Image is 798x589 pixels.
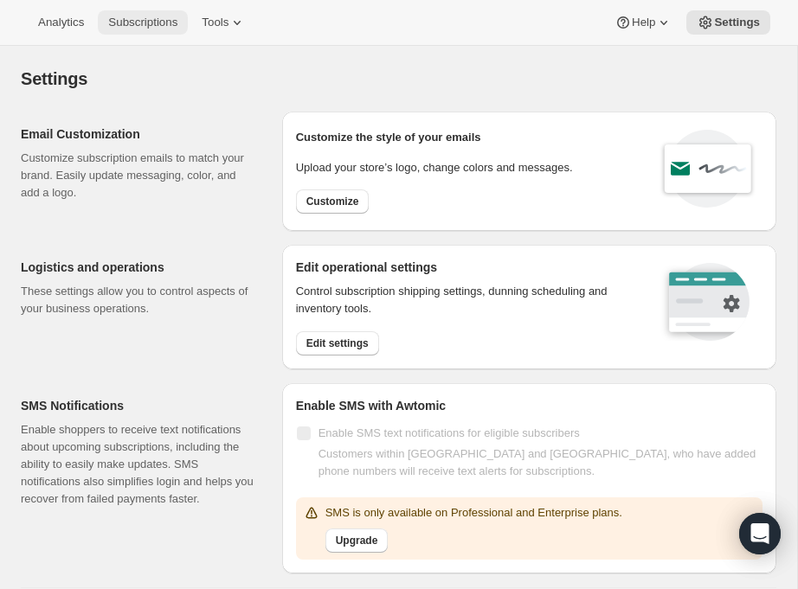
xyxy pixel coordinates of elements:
[714,16,760,29] span: Settings
[21,125,254,143] h2: Email Customization
[296,129,481,146] p: Customize the style of your emails
[325,528,389,553] button: Upgrade
[21,421,254,508] p: Enable shoppers to receive text notifications about upcoming subscriptions, including the ability...
[325,504,622,522] p: SMS is only available on Professional and Enterprise plans.
[296,159,573,176] p: Upload your store’s logo, change colors and messages.
[38,16,84,29] span: Analytics
[686,10,770,35] button: Settings
[108,16,177,29] span: Subscriptions
[604,10,683,35] button: Help
[296,259,638,276] h2: Edit operational settings
[21,397,254,414] h2: SMS Notifications
[336,534,378,547] span: Upgrade
[296,397,763,414] h2: Enable SMS with Awtomic
[319,426,580,439] span: Enable SMS text notifications for eligible subscribers
[21,259,254,276] h2: Logistics and operations
[296,189,370,214] button: Customize
[319,447,756,477] span: Customers within [GEOGRAPHIC_DATA] and [GEOGRAPHIC_DATA], who have added phone numbers will recei...
[306,195,359,208] span: Customize
[306,336,369,350] span: Edit settings
[21,69,87,88] span: Settings
[191,10,256,35] button: Tools
[28,10,94,35] button: Analytics
[296,331,379,355] button: Edit settings
[98,10,188,35] button: Subscriptions
[21,150,254,202] p: Customize subscription emails to match your brand. Easily update messaging, color, and add a logo.
[296,283,638,317] p: Control subscription shipping settings, dunning scheduling and inventory tools.
[21,283,254,317] p: These settings allow you to control aspects of your business operations.
[202,16,228,29] span: Tools
[632,16,655,29] span: Help
[739,513,781,554] div: Open Intercom Messenger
